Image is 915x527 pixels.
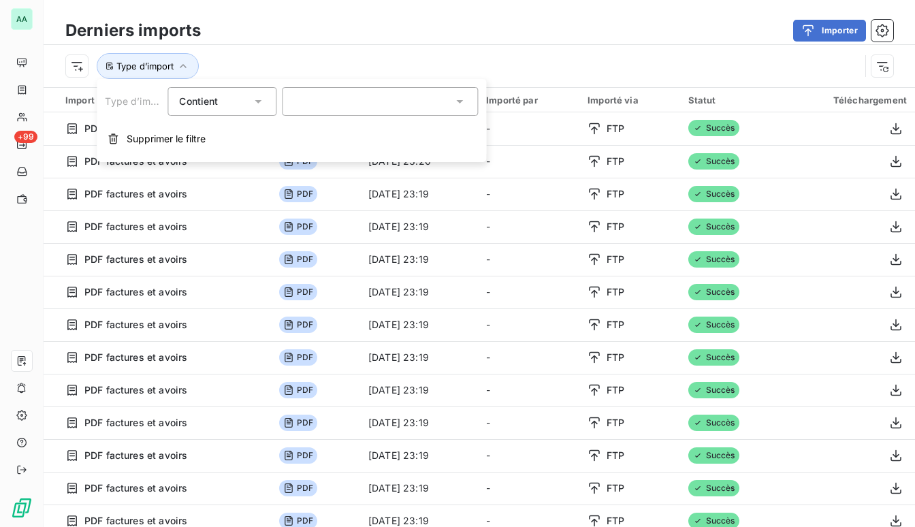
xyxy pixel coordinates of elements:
span: Succès [688,120,739,136]
span: +99 [14,131,37,143]
td: - [478,145,579,178]
span: PDF [279,186,317,202]
span: PDF factures et avoirs [84,383,187,397]
span: FTP [607,122,624,135]
td: [DATE] 23:19 [360,243,478,276]
span: PDF factures et avoirs [84,285,187,299]
span: FTP [607,155,624,168]
span: FTP [607,351,624,364]
span: FTP [607,449,624,462]
button: Supprimer le filtre [97,124,486,154]
td: [DATE] 23:19 [360,439,478,472]
td: - [478,178,579,210]
td: - [478,210,579,243]
span: FTP [607,416,624,430]
td: - [478,112,579,145]
span: FTP [607,383,624,397]
span: Succès [688,382,739,398]
span: PDF factures et avoirs [84,318,187,332]
td: [DATE] 23:19 [360,374,478,406]
td: - [478,439,579,472]
span: PDF [279,317,317,333]
button: Importer [793,20,866,42]
span: PDF [279,415,317,431]
span: PDF factures et avoirs [84,122,187,135]
span: PDF [279,480,317,496]
span: Succès [688,349,739,366]
span: PDF factures et avoirs [84,449,187,462]
span: Succès [688,251,739,268]
span: PDF factures et avoirs [84,351,187,364]
td: [DATE] 23:19 [360,210,478,243]
span: PDF factures et avoirs [84,187,187,201]
span: Succès [688,447,739,464]
span: FTP [607,318,624,332]
td: - [478,374,579,406]
iframe: Intercom live chat [869,481,901,513]
span: FTP [607,253,624,266]
span: PDF [279,447,317,464]
span: PDF [279,382,317,398]
img: Logo LeanPay [11,497,33,519]
span: FTP [607,187,624,201]
span: PDF [279,251,317,268]
span: Succès [688,284,739,300]
td: [DATE] 23:19 [360,178,478,210]
td: - [478,243,579,276]
div: Importé via [588,95,671,106]
span: Supprimer le filtre [127,132,206,146]
span: Succès [688,480,739,496]
span: FTP [607,285,624,299]
td: - [478,406,579,439]
td: - [478,341,579,374]
span: FTP [607,481,624,495]
span: PDF factures et avoirs [84,220,187,234]
span: PDF factures et avoirs [84,253,187,266]
span: Type d’import [116,61,174,71]
span: Succès [688,186,739,202]
div: Statut [688,95,773,106]
td: - [478,276,579,308]
span: Contient [179,95,218,107]
td: - [478,472,579,505]
td: [DATE] 23:19 [360,472,478,505]
span: Succès [688,415,739,431]
div: Téléchargement [788,95,907,106]
div: AA [11,8,33,30]
span: Succès [688,317,739,333]
span: FTP [607,220,624,234]
span: PDF factures et avoirs [84,416,187,430]
td: [DATE] 23:19 [360,341,478,374]
td: [DATE] 23:19 [360,276,478,308]
td: [DATE] 23:19 [360,308,478,341]
span: Succès [688,153,739,170]
h3: Derniers imports [65,18,201,43]
div: Importé par [486,95,571,106]
span: PDF [279,219,317,235]
td: [DATE] 23:19 [360,406,478,439]
span: PDF [279,284,317,300]
button: Type d’import [97,53,199,79]
span: PDF [279,349,317,366]
span: Type d’import [105,95,169,107]
span: PDF factures et avoirs [84,155,187,168]
span: PDF factures et avoirs [84,481,187,495]
div: Import [65,94,263,106]
span: Succès [688,219,739,235]
td: - [478,308,579,341]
